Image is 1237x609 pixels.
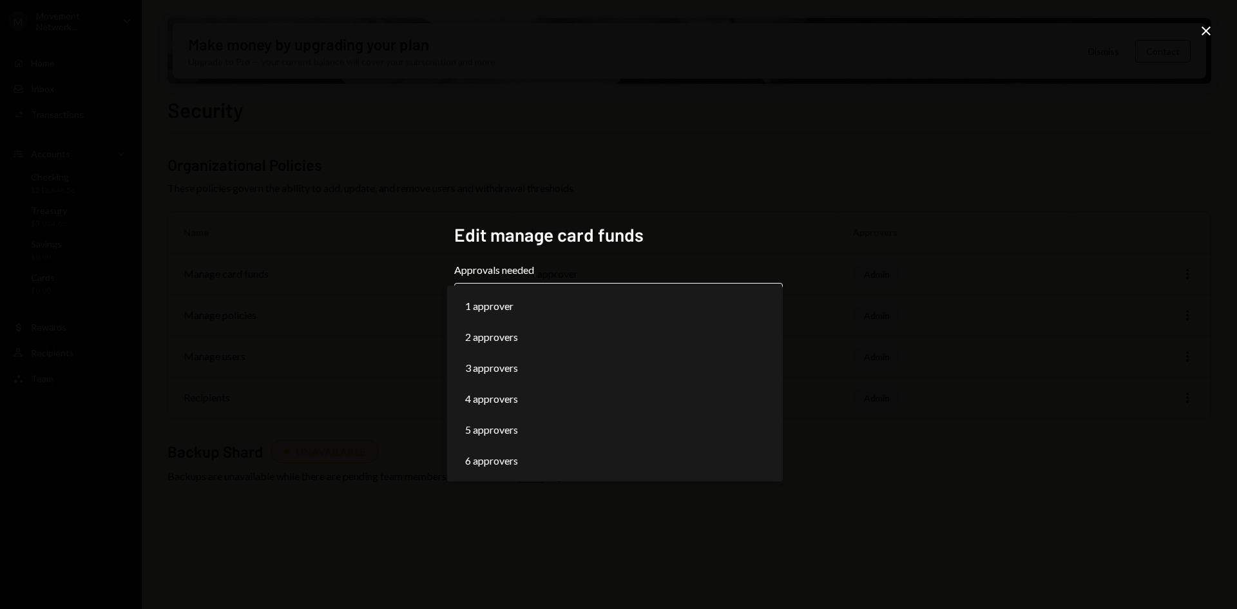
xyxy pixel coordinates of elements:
[465,422,518,438] span: 5 approvers
[465,329,518,345] span: 2 approvers
[454,283,783,319] button: Approvals needed
[465,360,518,376] span: 3 approvers
[454,262,783,278] label: Approvals needed
[465,453,518,469] span: 6 approvers
[465,298,513,314] span: 1 approver
[465,391,518,407] span: 4 approvers
[454,222,783,247] h2: Edit manage card funds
